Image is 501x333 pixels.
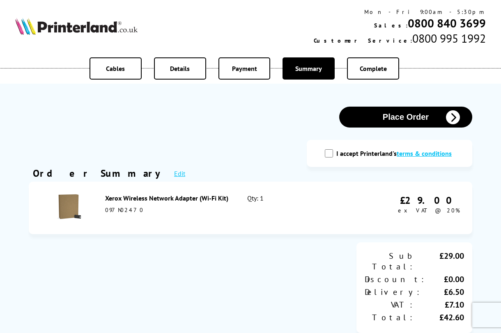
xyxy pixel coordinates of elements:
[295,64,322,73] span: Summary
[374,22,408,29] span: Sales:
[412,31,486,46] span: 0800 995 1992
[15,18,138,35] img: Printerland Logo
[247,194,332,222] div: Qty: 1
[398,207,460,214] span: ex VAT @ 20%
[365,251,414,272] div: Sub Total:
[174,169,185,178] a: Edit
[397,149,452,157] a: modal_tc
[232,64,257,73] span: Payment
[105,194,229,202] div: Xerox Wireless Network Adapter (Wi-Fi Kit)
[360,64,387,73] span: Complete
[336,149,456,157] label: I accept Printerland's
[414,251,464,272] div: £29.00
[314,8,486,16] div: Mon - Fri 9:00am - 5:30pm
[408,16,486,31] a: 0800 840 3699
[339,107,472,128] button: Place Order
[414,312,464,323] div: £42.60
[365,274,426,285] div: Discount:
[398,194,460,207] div: £29.00
[365,287,421,297] div: Delivery:
[55,193,83,221] img: Xerox Wireless Network Adapter (Wi-Fi Kit)
[421,287,464,297] div: £6.50
[314,37,412,44] span: Customer Service:
[426,274,464,285] div: £0.00
[33,167,166,180] div: Order Summary
[106,64,125,73] span: Cables
[365,299,414,310] div: VAT:
[414,299,464,310] div: £7.10
[105,206,229,214] div: 097N02470
[170,64,190,73] span: Details
[365,312,414,323] div: Total:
